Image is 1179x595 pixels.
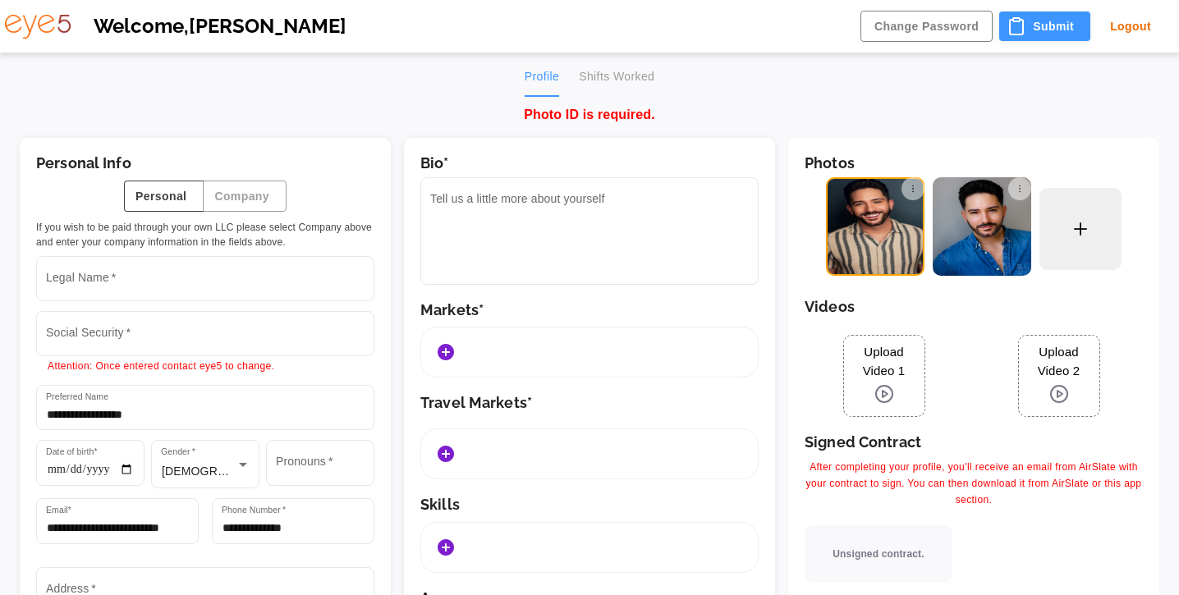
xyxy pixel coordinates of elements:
img: 936A42842.JPG [933,177,1031,276]
div: Photo ID is required. [7,92,1159,125]
span: Upload Video 1 [852,343,916,380]
button: Company [203,181,287,213]
h6: Personal Info [36,154,374,172]
button: Options [1008,177,1031,200]
button: Logout [1097,11,1164,42]
div: outlined button group [36,181,374,213]
h6: Photos [805,154,1143,172]
button: Personal [124,181,204,213]
h6: Videos [805,298,1143,316]
label: Phone Number [222,504,286,516]
label: Email* [46,504,71,516]
label: Preferred Name [46,391,108,403]
span: Upload Video 2 [1027,343,1091,380]
button: Add Markets [429,437,462,470]
label: Gender [161,446,195,458]
button: Profile [525,57,559,97]
h6: Travel Markets* [420,394,759,412]
div: [DEMOGRAPHIC_DATA] [152,441,259,487]
button: Add Markets [429,336,462,368]
img: eye5 [5,15,71,39]
h5: Welcome, [PERSON_NAME] [94,15,837,39]
button: Submit [999,11,1090,42]
span: Attention: Once entered contact eye5 to change. [48,360,274,372]
button: Options [901,177,924,200]
h6: Skills [420,496,759,514]
label: Date of birth* [46,446,98,458]
img: Screenshot 2025-02-18 at 7.43.35 PM.png [826,177,924,276]
button: Add Skills [429,531,462,564]
h6: Signed Contract [805,433,1143,451]
span: After completing your profile, you'll receive an email from AirSlate with your contract to sign. ... [805,460,1143,509]
span: If you wish to be paid through your own LLC please select Company above and enter your company in... [36,220,374,249]
h6: Markets* [420,301,759,319]
button: Change Password [860,11,993,43]
span: Unsigned contract. [833,547,924,561]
